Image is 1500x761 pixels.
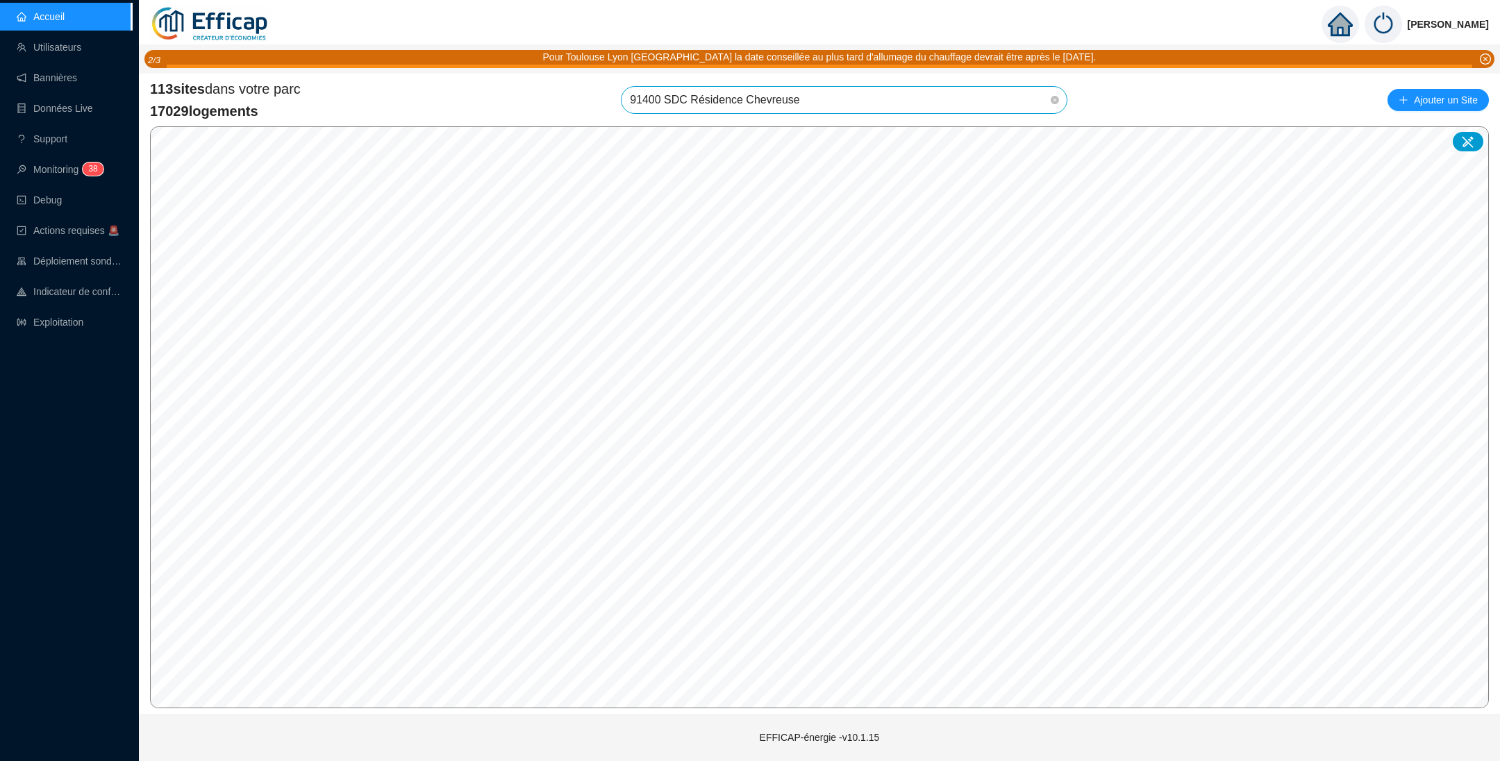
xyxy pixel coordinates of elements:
span: plus [1399,95,1408,105]
img: power [1365,6,1402,43]
span: Ajouter un Site [1414,90,1478,110]
span: dans votre parc [150,79,301,99]
span: home [1328,12,1353,37]
span: check-square [17,226,26,235]
a: clusterDéploiement sondes [17,256,122,267]
a: codeDebug [17,194,62,206]
a: heat-mapIndicateur de confort [17,286,122,297]
a: notificationBannières [17,72,77,83]
span: [PERSON_NAME] [1408,2,1489,47]
span: 17029 logements [150,101,301,121]
a: databaseDonnées Live [17,103,93,114]
a: questionSupport [17,133,67,144]
a: monitorMonitoring38 [17,164,99,175]
span: 91400 SDC Résidence Chevreuse [630,87,1058,113]
sup: 38 [83,162,103,176]
button: Ajouter un Site [1387,89,1489,111]
a: homeAccueil [17,11,65,22]
span: close-circle [1480,53,1491,65]
canvas: Map [151,127,1489,708]
a: slidersExploitation [17,317,83,328]
span: EFFICAP-énergie - v10.1.15 [760,732,880,743]
span: 113 sites [150,81,205,97]
span: 8 [93,164,98,174]
span: 3 [88,164,93,174]
div: Pour Toulouse Lyon [GEOGRAPHIC_DATA] la date conseillée au plus tard d'allumage du chauffage devr... [543,50,1097,65]
i: 2 / 3 [148,55,160,65]
a: teamUtilisateurs [17,42,81,53]
span: close-circle [1051,96,1059,104]
span: Actions requises 🚨 [33,225,119,236]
